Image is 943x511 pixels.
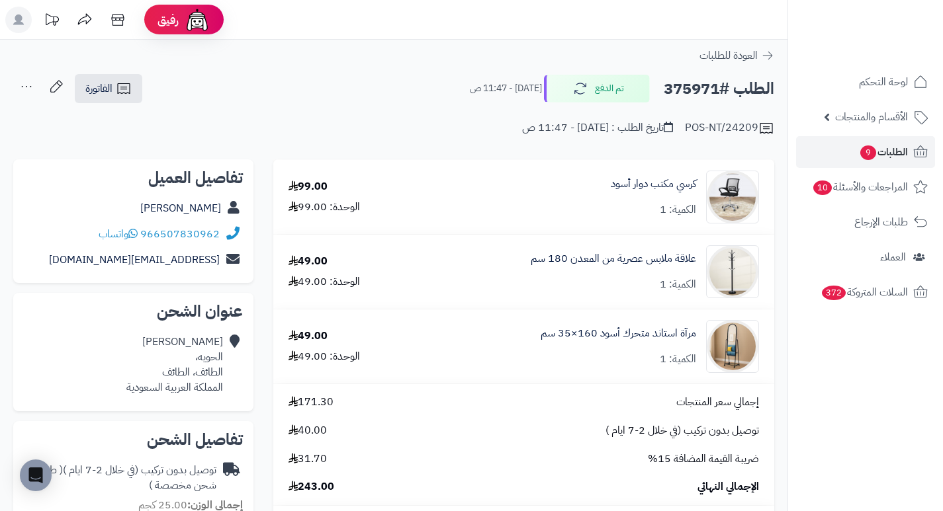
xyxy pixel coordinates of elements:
[676,395,759,410] span: إجمالي سعر المنتجات
[24,432,243,448] h2: تفاصيل الشحن
[835,108,908,126] span: الأقسام والمنتجات
[140,226,220,242] a: 966507830962
[611,177,696,192] a: كرسي مكتب دوار أسود
[289,452,327,467] span: 31.70
[470,82,542,95] small: [DATE] - 11:47 ص
[289,423,327,438] span: 40.00
[544,75,650,102] button: تم الدفع
[860,145,877,161] span: 9
[99,226,138,242] a: واتساب
[853,10,930,38] img: logo-2.png
[796,136,935,168] a: الطلبات9
[812,178,908,196] span: المراجعات والأسئلة
[140,200,221,216] a: [PERSON_NAME]
[707,245,758,298] img: 1752316486-1-90x90.jpg
[289,395,334,410] span: 171.30
[796,206,935,238] a: طلبات الإرجاع
[541,326,696,341] a: مرآة استاند متحرك أسود 160×35 سم
[796,241,935,273] a: العملاء
[85,81,112,97] span: الفاتورة
[859,73,908,91] span: لوحة التحكم
[35,7,68,36] a: تحديثات المنصة
[606,423,759,438] span: توصيل بدون تركيب (في خلال 2-7 ايام )
[707,320,758,373] img: 1753188072-1-90x90.jpg
[157,12,179,28] span: رفيق
[697,479,759,494] span: الإجمالي النهائي
[660,277,696,292] div: الكمية: 1
[289,349,360,364] div: الوحدة: 49.00
[699,48,758,63] span: العودة للطلبات
[699,48,774,63] a: العودة للطلبات
[184,7,210,33] img: ai-face.png
[75,74,142,103] a: الفاتورة
[660,202,696,217] div: الكمية: 1
[24,303,243,319] h2: عنوان الشحن
[24,170,243,186] h2: تفاصيل العميل
[859,143,908,161] span: الطلبات
[796,66,935,98] a: لوحة التحكم
[707,171,758,223] img: 1747294236-1-90x90.jpg
[821,283,908,301] span: السلات المتروكة
[24,463,216,493] div: توصيل بدون تركيب (في خلال 2-7 ايام )
[126,334,223,395] div: [PERSON_NAME] الحويه، الطائف، الطائف المملكة العربية السعودية
[49,252,220,268] a: [EMAIL_ADDRESS][DOMAIN_NAME]
[531,251,696,266] a: علاقة ملابس عصرية من المعدن 180 سم
[821,286,846,301] span: 372
[522,120,673,136] div: تاريخ الطلب : [DATE] - 11:47 ص
[289,479,334,494] span: 243.00
[289,254,328,269] div: 49.00
[664,75,774,102] h2: الطلب #375971
[20,459,52,491] div: Open Intercom Messenger
[289,274,360,290] div: الوحدة: 49.00
[796,171,935,203] a: المراجعات والأسئلة10
[648,452,759,467] span: ضريبة القيمة المضافة 15%
[854,213,908,231] span: طلبات الإرجاع
[796,276,935,308] a: السلات المتروكة372
[289,329,328,344] div: 49.00
[813,180,832,196] span: 10
[289,179,328,194] div: 99.00
[289,200,360,215] div: الوحدة: 99.00
[660,352,696,367] div: الكمية: 1
[880,248,906,266] span: العملاء
[685,120,774,136] div: POS-NT/24209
